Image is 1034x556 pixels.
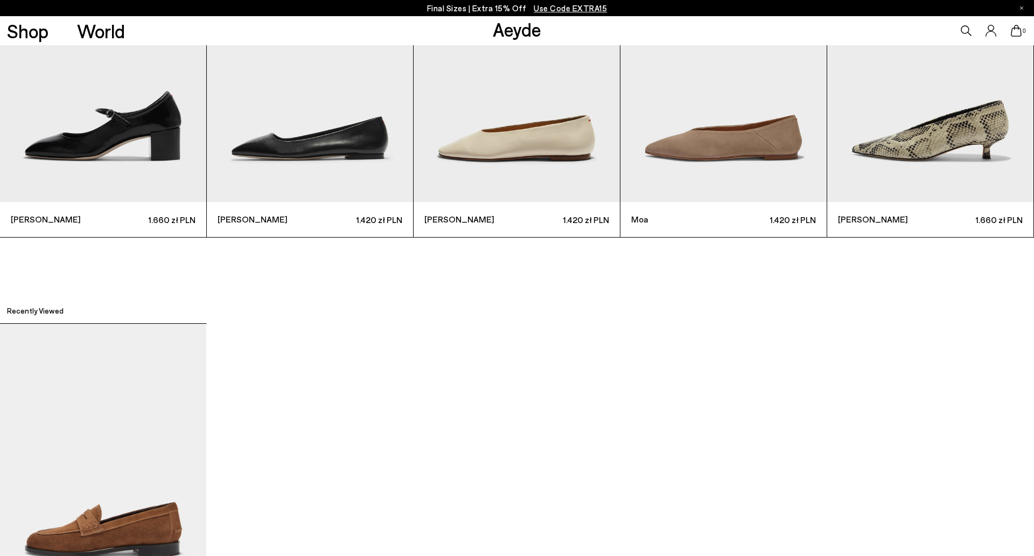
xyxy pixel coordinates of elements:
a: 0 [1011,25,1022,37]
span: [PERSON_NAME] [424,213,517,226]
span: 1.660 zł PLN [931,213,1023,226]
h2: Recently Viewed [7,305,64,316]
span: [PERSON_NAME] [218,213,310,226]
span: [PERSON_NAME] [11,213,103,226]
p: Final Sizes | Extra 15% Off [427,2,607,15]
span: 1.660 zł PLN [103,213,196,226]
a: World [77,22,125,40]
span: 1.420 zł PLN [310,213,403,226]
span: 1.420 zł PLN [724,213,816,226]
span: 0 [1022,28,1027,34]
a: Shop [7,22,48,40]
a: Aeyde [493,18,541,40]
span: 1.420 zł PLN [517,213,610,226]
span: Navigate to /collections/ss25-final-sizes [534,3,607,13]
span: [PERSON_NAME] [838,213,931,226]
span: Moa [631,213,724,226]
